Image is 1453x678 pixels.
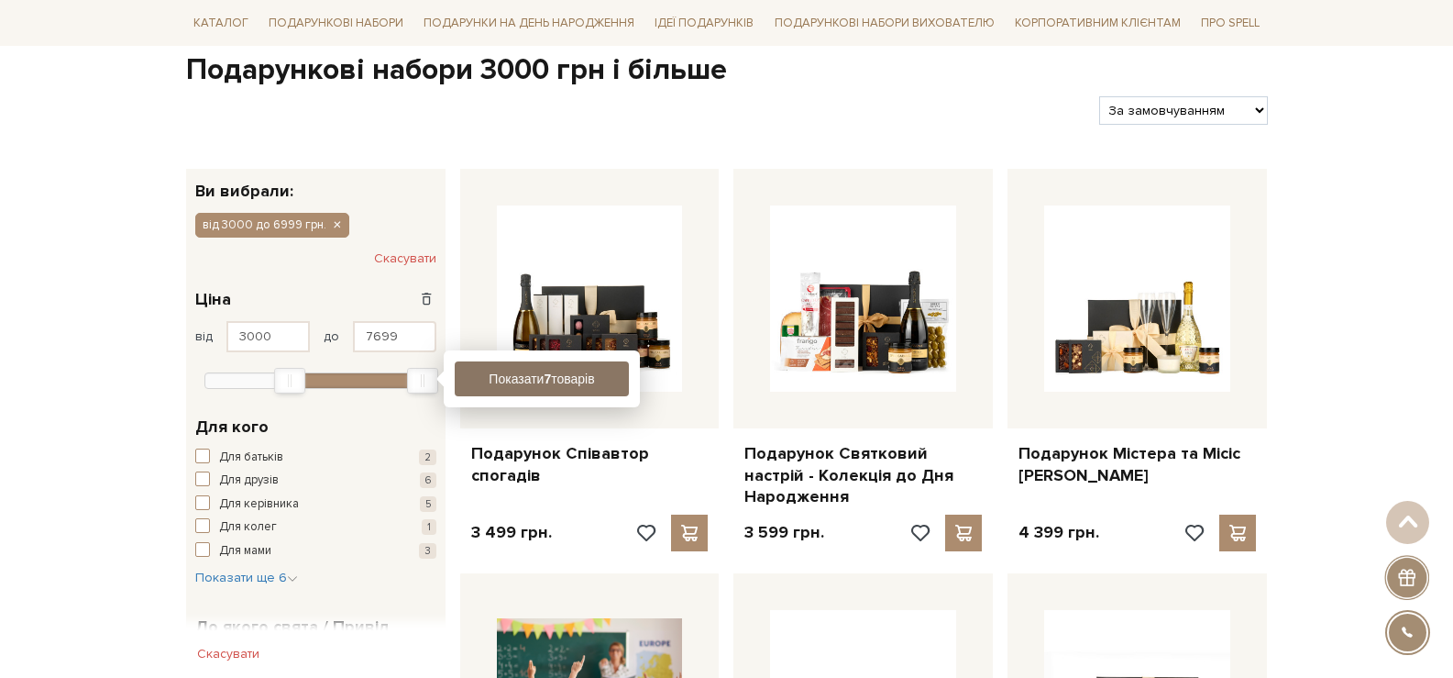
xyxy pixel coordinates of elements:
div: Min [274,368,305,394]
span: від [195,328,213,345]
span: Для друзів [219,472,279,490]
b: 7 [544,372,551,386]
a: Ідеї подарунків [647,9,761,38]
a: Корпоративним клієнтам [1007,7,1188,39]
p: 3 599 грн. [744,522,824,543]
span: 5 [420,496,436,512]
span: Для кого [195,415,269,439]
button: Показати ще 6 [195,569,298,587]
button: Для мами 3 [195,542,436,561]
a: Подарунок Містера та Місіс [PERSON_NAME] [1018,443,1256,486]
p: 4 399 грн. [1018,522,1099,543]
button: Показати7товарів [455,361,629,396]
span: 2 [419,450,436,465]
span: Для батьків [219,449,283,467]
span: Для керівника [219,495,299,514]
span: 6 [420,472,436,488]
h1: Подарункові набори 3000 грн і більше [186,51,1268,90]
div: Ви вибрали: [186,169,446,199]
input: Ціна [226,321,310,352]
a: Про Spell [1194,9,1267,38]
div: Max [407,368,438,394]
a: Каталог [186,9,256,38]
a: Подарунок Святковий настрій - Колекція до Дня Народження [744,443,982,507]
button: Для керівника 5 [195,495,436,514]
button: Для друзів 6 [195,472,436,490]
button: Скасувати [374,244,436,273]
button: Скасувати [186,639,270,669]
span: Показати ще 6 [195,570,298,585]
input: Ціна [353,321,436,352]
span: до [324,328,339,345]
a: Подарункові набори [261,9,411,38]
span: Для мами [219,542,271,561]
button: Для батьків 2 [195,449,436,467]
span: До якого свята / Привід [195,615,390,639]
button: від 3000 до 6999 грн. [195,213,349,237]
span: 1 [422,519,436,535]
a: Подарункові набори вихователю [767,7,1002,39]
span: від 3000 до 6999 грн. [203,217,326,233]
span: 3 [419,543,436,559]
span: Для колег [219,518,277,537]
button: Для колег 1 [195,518,436,537]
a: Подарунок Співавтор спогадів [471,443,709,486]
a: Подарунки на День народження [416,9,642,38]
span: Ціна [195,287,231,312]
p: 3 499 грн. [471,522,552,543]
